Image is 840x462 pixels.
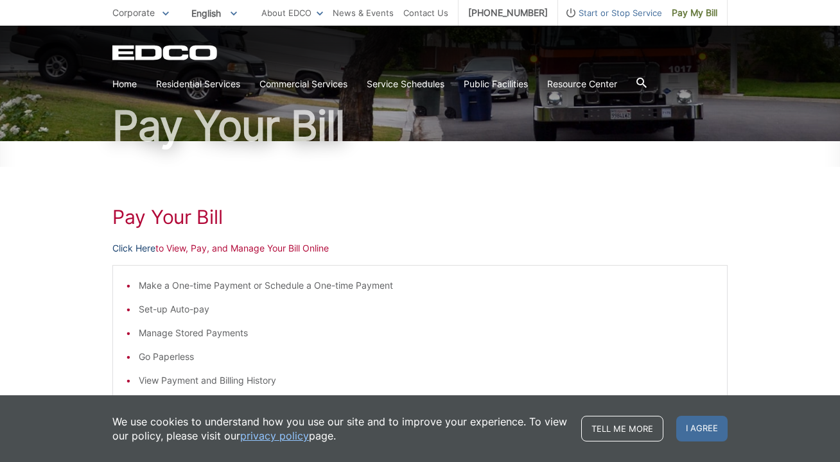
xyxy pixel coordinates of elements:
p: We use cookies to understand how you use our site and to improve your experience. To view our pol... [112,415,568,443]
a: Contact Us [403,6,448,20]
li: Go Paperless [139,350,714,364]
a: Residential Services [156,77,240,91]
a: Tell me more [581,416,663,441]
span: English [182,3,247,24]
span: Pay My Bill [672,6,717,20]
a: Public Facilities [464,77,528,91]
h1: Pay Your Bill [112,105,728,146]
a: Click Here [112,241,155,255]
a: About EDCO [261,6,323,20]
a: Home [112,77,137,91]
span: Corporate [112,7,155,18]
span: I agree [676,416,728,441]
a: EDCD logo. Return to the homepage. [112,45,219,60]
p: to View, Pay, and Manage Your Bill Online [112,241,728,255]
a: Service Schedules [367,77,444,91]
li: View Payment and Billing History [139,373,714,388]
a: Commercial Services [259,77,347,91]
li: Manage Stored Payments [139,326,714,340]
li: Make a One-time Payment or Schedule a One-time Payment [139,278,714,293]
li: Set-up Auto-pay [139,302,714,316]
a: News & Events [333,6,394,20]
a: privacy policy [240,429,309,443]
a: Resource Center [547,77,617,91]
h1: Pay Your Bill [112,205,728,228]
